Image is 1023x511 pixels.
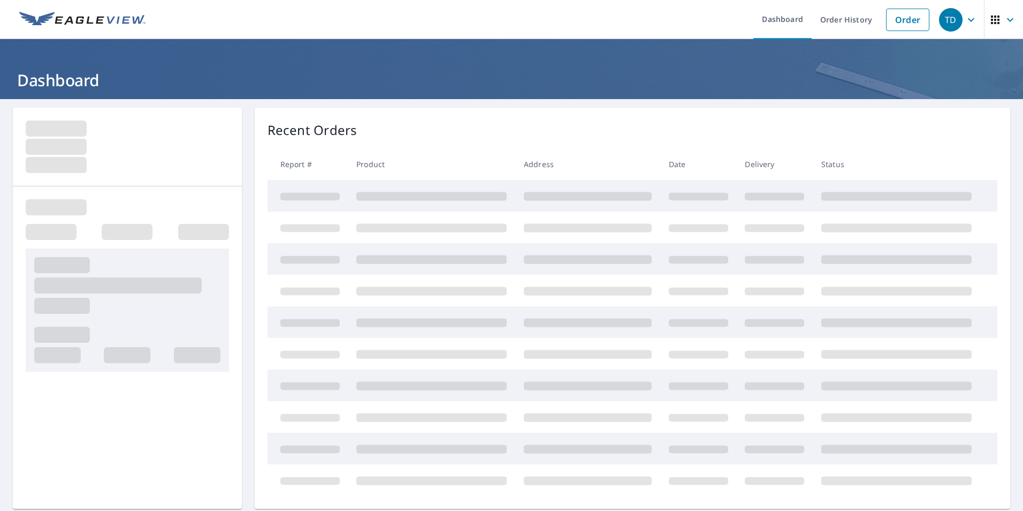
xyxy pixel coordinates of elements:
div: TD [939,8,963,32]
th: Status [813,148,980,180]
th: Date [660,148,737,180]
img: EV Logo [19,12,146,28]
h1: Dashboard [13,69,1010,91]
p: Recent Orders [268,121,357,140]
th: Product [348,148,515,180]
a: Order [886,9,929,31]
th: Delivery [736,148,813,180]
th: Report # [268,148,348,180]
th: Address [515,148,660,180]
